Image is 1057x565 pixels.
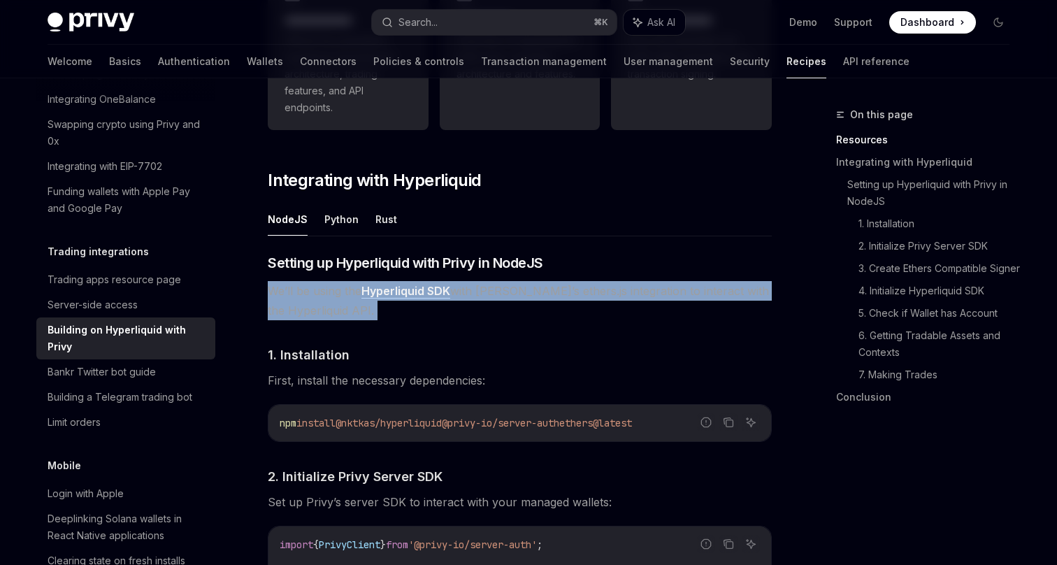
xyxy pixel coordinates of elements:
span: ⌘ K [594,17,608,28]
span: ethers@latest [559,417,632,429]
a: Recipes [786,45,826,78]
button: Ask AI [742,413,760,431]
a: Wallets [247,45,283,78]
button: NodeJS [268,203,308,236]
div: Limit orders [48,414,101,431]
a: Demo [789,15,817,29]
span: First, install the necessary dependencies: [268,371,772,390]
span: PrivyClient [319,538,380,551]
span: { [313,538,319,551]
a: Support [834,15,872,29]
a: Hyperliquid SDK [361,284,450,299]
a: Resources [836,129,1021,151]
div: Bankr Twitter bot guide [48,364,156,380]
span: On this page [850,106,913,123]
span: 2. Initialize Privy Server SDK [268,467,443,486]
span: Setting up Hyperliquid with Privy in NodeJS [268,253,543,273]
button: Ask AI [624,10,685,35]
img: dark logo [48,13,134,32]
span: Ask AI [647,15,675,29]
span: We’ll be using the with [PERSON_NAME]’s ethers.js integration to interact with the Hyperliquid API. [268,281,772,320]
a: Integrating with Hyperliquid [836,151,1021,173]
button: Toggle dark mode [987,11,1009,34]
button: Report incorrect code [697,413,715,431]
span: from [386,538,408,551]
a: Server-side access [36,292,215,317]
a: Building a Telegram trading bot [36,385,215,410]
a: 5. Check if Wallet has Account [858,302,1021,324]
div: Deeplinking Solana wallets in React Native applications [48,510,207,544]
a: Policies & controls [373,45,464,78]
span: '@privy-io/server-auth' [408,538,537,551]
span: 1. Installation [268,345,350,364]
button: Copy the contents from the code block [719,535,738,553]
button: Ask AI [742,535,760,553]
button: Copy the contents from the code block [719,413,738,431]
span: Set up Privy’s server SDK to interact with your managed wallets: [268,492,772,512]
span: install [296,417,336,429]
span: Integrating with Hyperliquid [268,169,481,192]
div: Building a Telegram trading bot [48,389,192,406]
span: npm [280,417,296,429]
a: Login with Apple [36,481,215,506]
div: Trading apps resource page [48,271,181,288]
a: Bankr Twitter bot guide [36,359,215,385]
div: Swapping crypto using Privy and 0x [48,116,207,150]
a: 2. Initialize Privy Server SDK [858,235,1021,257]
button: Report incorrect code [697,535,715,553]
a: Integrating with EIP-7702 [36,154,215,179]
span: @nktkas/hyperliquid [336,417,442,429]
a: 7. Making Trades [858,364,1021,386]
h5: Trading integrations [48,243,149,260]
div: Funding wallets with Apple Pay and Google Pay [48,183,207,217]
div: Login with Apple [48,485,124,502]
a: User management [624,45,713,78]
a: Conclusion [836,386,1021,408]
span: @privy-io/server-auth [442,417,559,429]
div: Integrating with EIP-7702 [48,158,162,175]
a: Limit orders [36,410,215,435]
a: 1. Installation [858,213,1021,235]
a: Deeplinking Solana wallets in React Native applications [36,506,215,548]
a: Basics [109,45,141,78]
a: Connectors [300,45,357,78]
button: Search...⌘K [372,10,617,35]
a: Authentication [158,45,230,78]
a: API reference [843,45,909,78]
button: Rust [375,203,397,236]
div: Server-side access [48,296,138,313]
span: ; [537,538,542,551]
a: Dashboard [889,11,976,34]
a: Welcome [48,45,92,78]
a: Setting up Hyperliquid with Privy in NodeJS [847,173,1021,213]
a: Security [730,45,770,78]
div: Search... [398,14,438,31]
span: Dashboard [900,15,954,29]
a: Funding wallets with Apple Pay and Google Pay [36,179,215,221]
a: 3. Create Ethers Compatible Signer [858,257,1021,280]
a: 4. Initialize Hyperliquid SDK [858,280,1021,302]
span: import [280,538,313,551]
a: Trading apps resource page [36,267,215,292]
div: Building on Hyperliquid with Privy [48,322,207,355]
h5: Mobile [48,457,81,474]
button: Python [324,203,359,236]
span: } [380,538,386,551]
a: Building on Hyperliquid with Privy [36,317,215,359]
a: 6. Getting Tradable Assets and Contexts [858,324,1021,364]
a: Swapping crypto using Privy and 0x [36,112,215,154]
a: Transaction management [481,45,607,78]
